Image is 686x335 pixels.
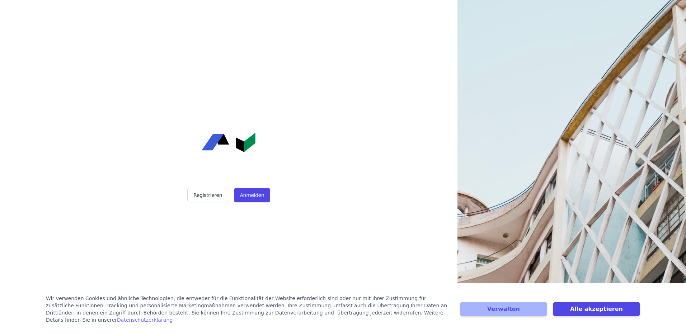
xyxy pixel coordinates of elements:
button: Anmelden [234,188,270,202]
button: Verwalten [460,302,547,316]
button: Alle akzeptieren [553,302,640,316]
div: Wir verwenden Cookies und ähnliche Technologien, die entweder für die Funktionalität der Website ... [46,295,451,323]
a: Datenschutzerklärung [117,317,173,323]
button: Registrieren [187,188,228,202]
img: Concular [202,133,255,152]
